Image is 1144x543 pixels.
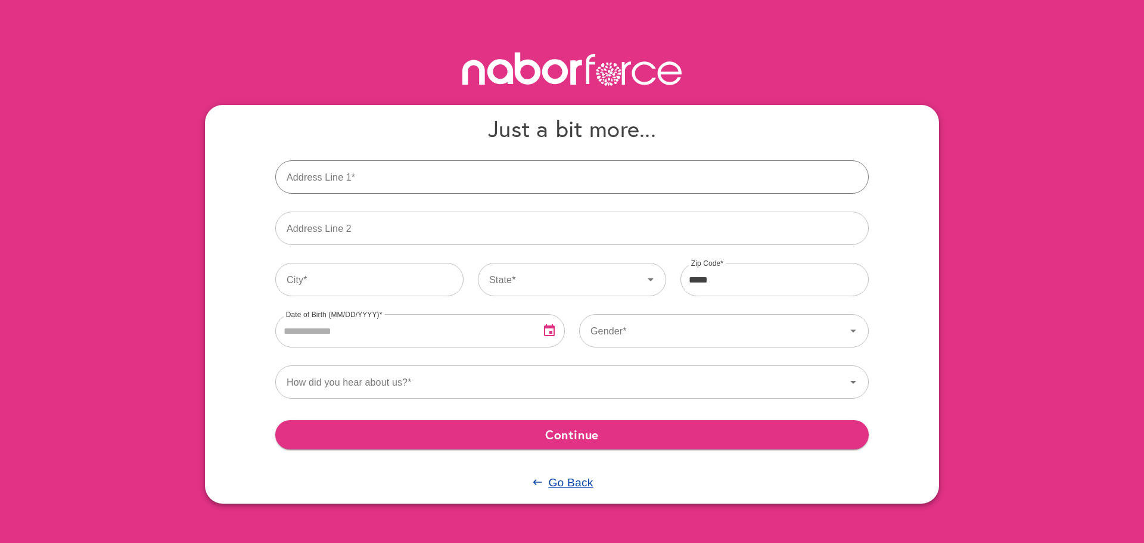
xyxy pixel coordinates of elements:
svg: Icon [643,272,658,287]
h4: Just a bit more... [275,114,869,142]
u: Go Back [548,476,593,489]
svg: Icon [846,375,860,389]
button: Open Date Picker [535,317,564,345]
span: Continue [285,424,859,445]
svg: Icon [846,324,860,338]
button: Continue [275,420,869,449]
